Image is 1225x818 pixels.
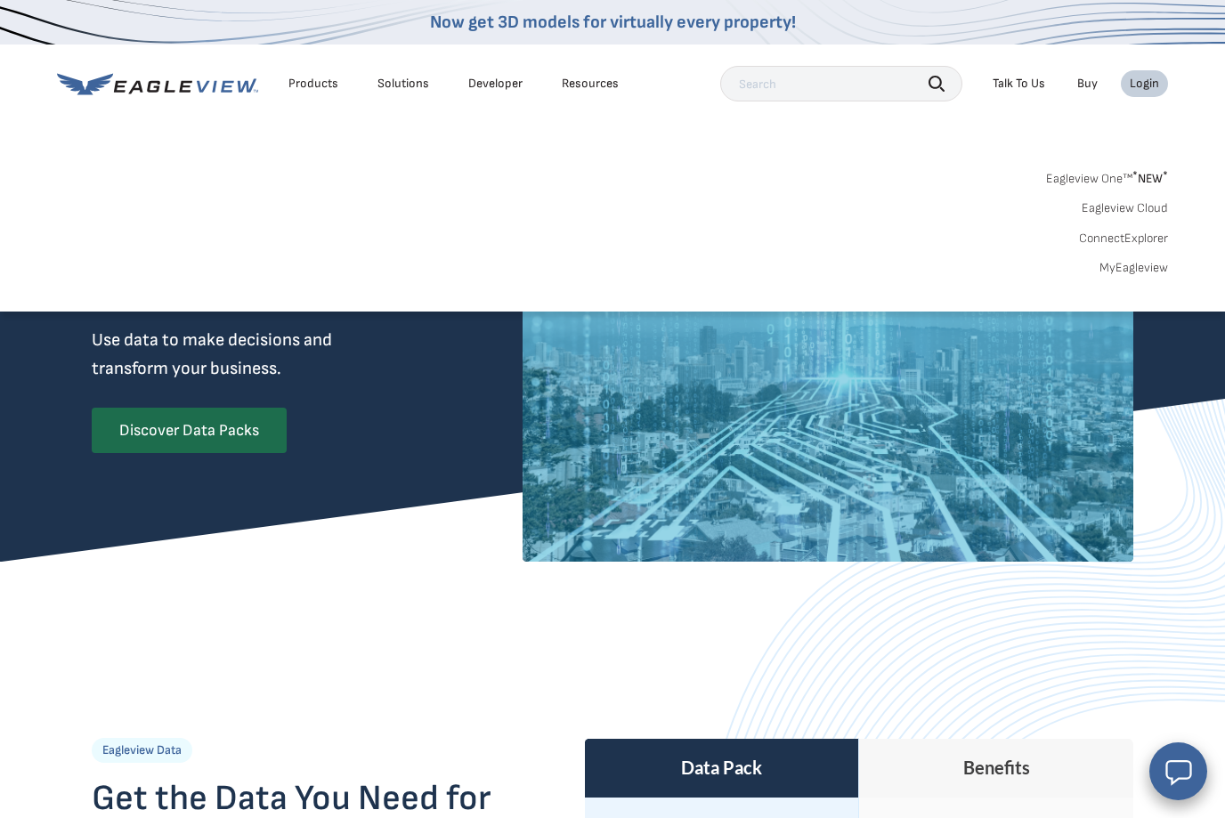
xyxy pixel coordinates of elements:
button: Open chat window [1149,742,1207,800]
a: Eagleview One™*NEW* [1046,166,1168,186]
a: ConnectExplorer [1079,231,1168,247]
div: Login [1130,76,1159,92]
div: Solutions [377,76,429,92]
p: Eagleview Data [92,738,192,763]
a: Developer [468,76,523,92]
a: Now get 3D models for virtually every property! [430,12,796,33]
p: Use data to make decisions and transform your business. [92,326,361,383]
a: MyEagleview [1099,260,1168,276]
input: Search [720,66,962,101]
th: Benefits [859,739,1133,798]
th: Data Pack [585,739,859,798]
div: Talk To Us [993,76,1045,92]
div: Resources [562,76,619,92]
a: Discover Data Packs [92,408,287,453]
a: Eagleview Cloud [1082,200,1168,216]
a: Buy [1077,76,1098,92]
span: NEW [1132,171,1168,186]
div: Products [288,76,338,92]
